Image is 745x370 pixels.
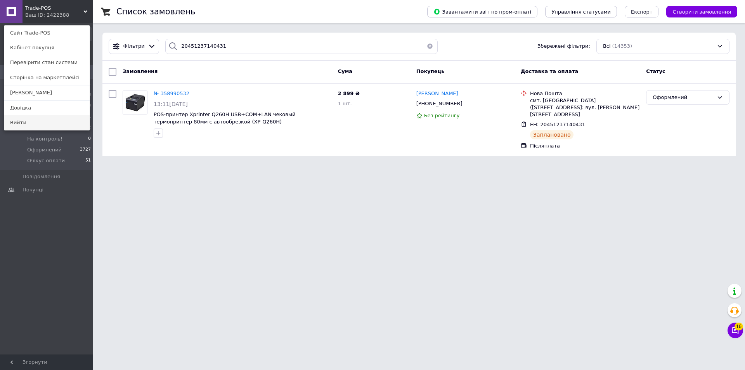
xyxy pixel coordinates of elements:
[658,9,737,14] a: Створити замовлення
[735,323,743,330] span: 16
[4,26,90,40] a: Сайт Trade-POS
[123,43,145,50] span: Фільтри
[116,7,195,16] h1: Список замовлень
[165,39,438,54] input: Пошук за номером замовлення, ПІБ покупця, номером телефону, Email, номером накладної
[612,43,632,49] span: (14353)
[85,157,91,164] span: 51
[154,90,189,96] a: № 358990532
[653,94,714,102] div: Оформлений
[530,142,640,149] div: Післяплата
[530,122,585,127] span: ЕН: 20451237140431
[88,135,91,142] span: 0
[27,157,65,164] span: Очікує оплати
[4,101,90,115] a: Довідка
[728,323,743,338] button: Чат з покупцем16
[27,146,62,153] span: Оформлений
[338,101,352,106] span: 1 шт.
[4,40,90,55] a: Кабінет покупця
[154,101,188,107] span: 13:11[DATE]
[4,85,90,100] a: [PERSON_NAME]
[646,68,665,74] span: Статус
[4,115,90,130] a: Вийти
[521,68,578,74] span: Доставка та оплата
[80,146,91,153] span: 3727
[672,9,731,15] span: Створити замовлення
[530,130,574,139] div: Заплановано
[416,68,445,74] span: Покупець
[551,9,611,15] span: Управління статусами
[416,90,458,96] span: [PERSON_NAME]
[25,12,58,19] div: Ваш ID: 2422388
[625,6,659,17] button: Експорт
[23,173,60,180] span: Повідомлення
[433,8,531,15] span: Завантажити звіт по пром-оплаті
[416,101,463,106] span: [PHONE_NUMBER]
[123,90,147,115] a: Фото товару
[416,90,458,97] a: [PERSON_NAME]
[603,43,611,50] span: Всі
[422,39,438,54] button: Очистить
[545,6,617,17] button: Управління статусами
[25,5,83,12] span: Trade-POS
[537,43,590,50] span: Збережені фільтри:
[123,90,147,115] img: Фото товару
[631,9,653,15] span: Експорт
[666,6,737,17] button: Створити замовлення
[427,6,537,17] button: Завантажити звіт по пром-оплаті
[530,90,640,97] div: Нова Пошта
[27,135,62,142] span: На контроль!
[424,113,460,118] span: Без рейтингу
[123,68,158,74] span: Замовлення
[23,186,43,193] span: Покупці
[530,97,640,118] div: смт. [GEOGRAPHIC_DATA] ([STREET_ADDRESS]: вул. [PERSON_NAME][STREET_ADDRESS]
[338,90,360,96] span: 2 899 ₴
[338,68,352,74] span: Cума
[4,70,90,85] a: Сторінка на маркетплейсі
[4,55,90,70] a: Перевірити стан системи
[154,111,296,125] a: POS-принтер Xprinter Q260H USB+COM+LAN чековый термопринтер 80мм с автообрезкой (XP-Q260H)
